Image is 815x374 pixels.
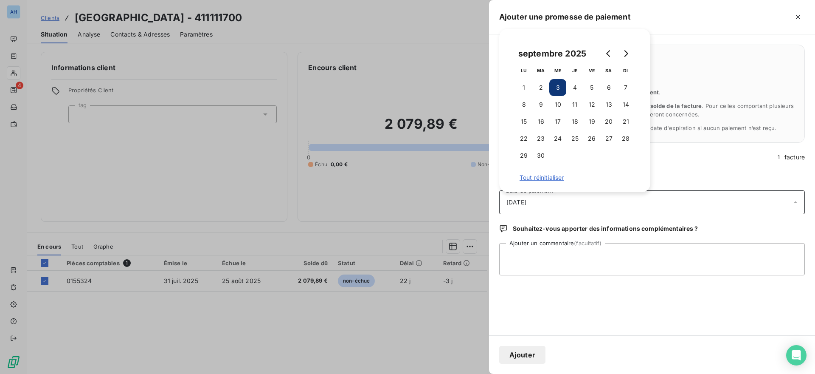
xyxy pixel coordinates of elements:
button: 21 [617,113,634,130]
button: 17 [549,113,566,130]
span: La promesse de paiement couvre . Pour celles comportant plusieurs échéances, seules les échéances... [520,102,794,118]
button: 9 [532,96,549,113]
span: Souhaitez-vous apporter des informations complémentaires ? [513,224,698,233]
span: Tout réinitialiser [520,173,630,182]
th: vendredi [583,62,600,79]
th: mercredi [549,62,566,79]
button: 4 [566,79,583,96]
button: 6 [600,79,617,96]
span: facture [775,153,805,161]
th: mardi [532,62,549,79]
button: 25 [566,130,583,147]
button: 16 [532,113,549,130]
span: 1 [775,153,783,161]
button: 24 [549,130,566,147]
button: 20 [600,113,617,130]
button: 15 [515,113,532,130]
button: 30 [532,147,549,164]
button: 12 [583,96,600,113]
button: 5 [583,79,600,96]
span: l’ensemble du solde de la facture [610,102,702,109]
span: [DATE] [506,198,526,207]
button: 27 [600,130,617,147]
th: jeudi [566,62,583,79]
th: dimanche [617,62,634,79]
button: Ajouter [499,346,545,364]
button: 1 [515,79,532,96]
button: 18 [566,113,583,130]
div: septembre 2025 [515,47,589,60]
button: 22 [515,130,532,147]
button: 23 [532,130,549,147]
button: 19 [583,113,600,130]
button: 7 [617,79,634,96]
button: 2 [532,79,549,96]
button: 28 [617,130,634,147]
button: Go to previous month [600,45,617,62]
button: 29 [515,147,532,164]
button: 3 [549,79,566,96]
button: 8 [515,96,532,113]
button: 13 [600,96,617,113]
button: 11 [566,96,583,113]
div: Open Intercom Messenger [786,345,807,365]
button: 26 [583,130,600,147]
th: samedi [600,62,617,79]
h5: Ajouter une promesse de paiement [499,11,631,23]
button: 10 [549,96,566,113]
button: Go to next month [617,45,634,62]
button: 14 [617,96,634,113]
th: lundi [515,62,532,79]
